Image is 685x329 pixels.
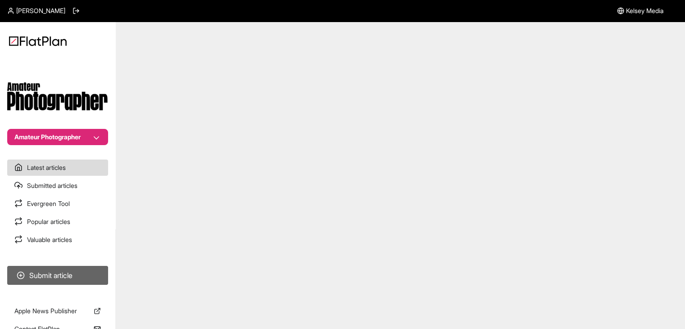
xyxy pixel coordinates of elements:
[16,6,65,15] span: [PERSON_NAME]
[7,214,108,230] a: Popular articles
[7,6,65,15] a: [PERSON_NAME]
[9,36,67,46] img: Logo
[7,303,108,319] a: Apple News Publisher
[7,160,108,176] a: Latest articles
[7,178,108,194] a: Submitted articles
[7,82,108,111] img: Publication Logo
[626,6,663,15] span: Kelsey Media
[7,266,108,285] button: Submit article
[7,232,108,248] a: Valuable articles
[7,129,108,145] button: Amateur Photographer
[7,196,108,212] a: Evergreen Tool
